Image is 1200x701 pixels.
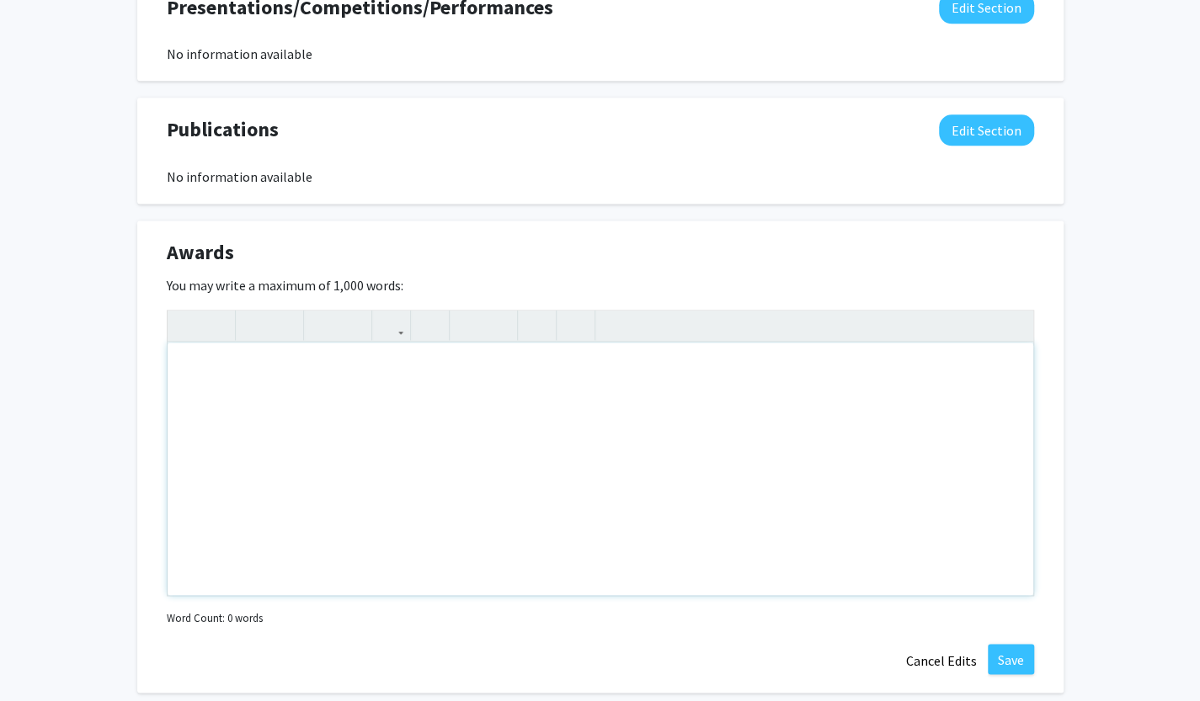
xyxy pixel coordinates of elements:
[240,311,269,340] button: Strong (Ctrl + B)
[308,311,338,340] button: Superscript
[1000,311,1029,340] button: Fullscreen
[168,343,1033,595] div: Note to users with screen readers: Please deactivate our accessibility plugin for this page as it...
[167,610,263,626] small: Word Count: 0 words
[483,311,513,340] button: Ordered list
[454,311,483,340] button: Unordered list
[939,114,1034,146] button: Edit Publications
[988,644,1034,674] button: Save
[201,311,231,340] button: Redo (Ctrl + Y)
[415,311,445,340] button: Insert Image
[167,167,1034,187] div: No information available
[13,625,72,688] iframe: Chat
[269,311,299,340] button: Emphasis (Ctrl + I)
[172,311,201,340] button: Undo (Ctrl + Z)
[167,237,234,268] span: Awards
[167,275,403,295] label: You may write a maximum of 1,000 words:
[561,311,590,340] button: Insert horizontal rule
[167,44,1034,64] div: No information available
[338,311,367,340] button: Subscript
[376,311,406,340] button: Link
[895,644,988,676] button: Cancel Edits
[522,311,552,340] button: Remove format
[167,114,279,145] span: Publications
